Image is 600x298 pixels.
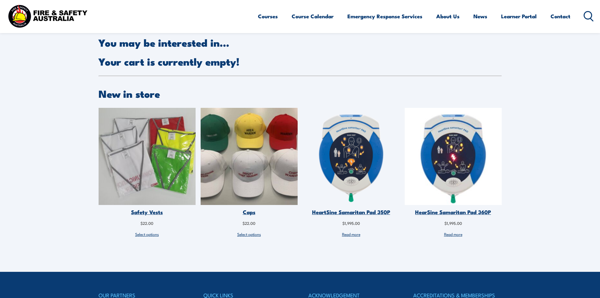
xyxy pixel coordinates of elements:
[258,8,278,25] a: Courses
[99,57,502,66] h2: Your cart is currently empty!
[444,220,462,226] span: 1,995.00
[405,231,502,238] a: Read more about “HearSine Samaritan Pad 360P”
[140,220,143,226] span: $
[551,8,570,25] a: Contact
[99,38,502,47] h2: You may be interested in…
[501,8,537,25] a: Learner Portal
[444,220,447,226] span: $
[303,231,400,238] a: Read more about “HeartSine Samaritan Pad 350P”
[342,220,360,226] span: 1,995.00
[99,89,502,98] h2: New in store
[201,209,298,216] div: Caps
[405,209,502,216] div: HearSine Samaritan Pad 360P
[243,220,255,226] span: 22.00
[405,108,502,205] img: HearSine Samaritan Pad 360P
[99,108,196,205] img: Safety Vests
[201,108,298,205] img: Caps
[201,231,298,238] a: Select options for “Caps”
[342,220,345,226] span: $
[99,108,196,219] a: Safety Vests Safety Vests
[347,8,422,25] a: Emergency Response Services
[243,220,245,226] span: $
[292,8,334,25] a: Course Calendar
[405,108,502,219] a: HearSine Samaritan Pad 360P HearSine Samaritan Pad 360P
[303,108,400,205] img: HeartSine Samaritan Pad 350P
[303,108,400,219] a: HeartSine Samaritan Pad 350P HeartSine Samaritan Pad 350P
[201,108,298,219] a: Caps Caps
[473,8,487,25] a: News
[303,209,400,216] div: HeartSine Samaritan Pad 350P
[140,220,153,226] span: 22.00
[99,209,196,216] div: Safety Vests
[436,8,460,25] a: About Us
[99,231,196,238] a: Select options for “Safety Vests”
